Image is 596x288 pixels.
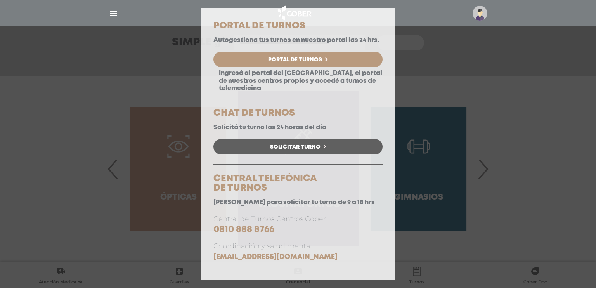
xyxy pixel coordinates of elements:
h5: CENTRAL TELEFÓNICA DE TURNOS [213,174,383,193]
p: [PERSON_NAME] para solicitar tu turno de 9 a 18 hrs [213,199,383,206]
a: 0810 888 8766 [213,226,274,234]
a: Solicitar Turno [213,139,383,154]
p: Ingresá al portal del [GEOGRAPHIC_DATA], el portal de nuestros centros propios y accedé a turnos ... [213,69,383,92]
span: Portal de Turnos [268,57,322,62]
h5: CHAT DE TURNOS [213,109,383,118]
a: Portal de Turnos [213,52,383,67]
p: Coordinación y salud mental [213,241,383,262]
p: Solicitá tu turno las 24 horas del día [213,124,383,131]
a: [EMAIL_ADDRESS][DOMAIN_NAME] [213,254,338,260]
span: Solicitar Turno [270,144,321,150]
h5: PORTAL DE TURNOS [213,21,383,31]
p: Central de Turnos Centros Cober [213,214,383,235]
p: Autogestiona tus turnos en nuestro portal las 24 hrs. [213,36,383,44]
